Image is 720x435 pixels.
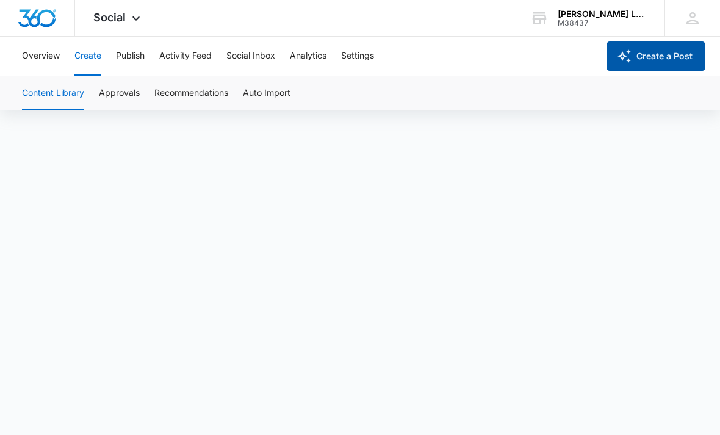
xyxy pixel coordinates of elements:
span: Social [93,11,126,24]
div: account id [558,19,647,27]
button: Overview [22,37,60,76]
button: Settings [341,37,374,76]
div: account name [558,9,647,19]
button: Activity Feed [159,37,212,76]
button: Recommendations [154,76,228,110]
button: Create [74,37,101,76]
button: Content Library [22,76,84,110]
button: Social Inbox [226,37,275,76]
button: Auto Import [243,76,290,110]
button: Publish [116,37,145,76]
button: Create a Post [607,41,705,71]
button: Approvals [99,76,140,110]
button: Analytics [290,37,326,76]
